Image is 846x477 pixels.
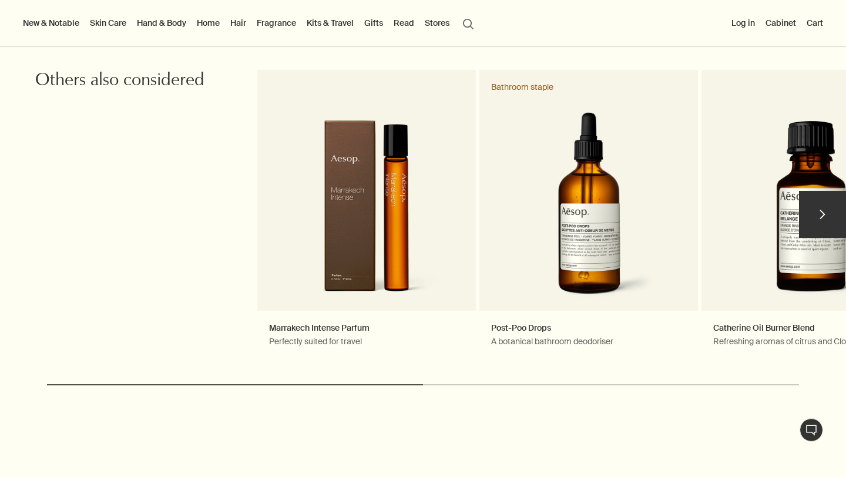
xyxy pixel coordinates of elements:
button: New & Notable [21,15,82,31]
button: Live Assistance [800,418,823,442]
button: Stores [422,15,452,31]
h2: Others also considered [35,70,230,93]
a: Post-Poo DropsA botanical bathroom deodoriserPost-Poo Drops with pipette Bathroom staple [479,70,698,369]
button: Log in [729,15,757,31]
a: Cabinet [763,15,798,31]
a: Fragrance [254,15,298,31]
a: Read [391,15,417,31]
button: Open search [458,12,479,34]
a: Kits & Travel [304,15,356,31]
a: Hair [228,15,249,31]
a: Home [194,15,222,31]
a: Marrakech Intense ParfumPerfectly suited for travelMarrakech Intense Parfum in amber glass bottle... [257,70,476,369]
button: next slide [799,191,846,238]
a: Gifts [362,15,385,31]
button: Cart [804,15,825,31]
a: Hand & Body [135,15,189,31]
a: Skin Care [88,15,129,31]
